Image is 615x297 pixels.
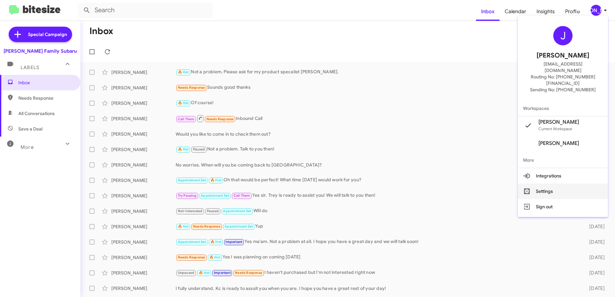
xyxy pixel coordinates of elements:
[518,184,608,199] button: Settings
[518,168,608,184] button: Integrations
[518,199,608,214] button: Sign out
[526,61,600,74] span: [EMAIL_ADDRESS][DOMAIN_NAME]
[518,101,608,116] span: Workspaces
[537,50,589,61] span: [PERSON_NAME]
[530,86,596,93] span: Sending No: [PHONE_NUMBER]
[553,26,573,45] div: J
[538,140,579,147] span: [PERSON_NAME]
[538,126,572,131] span: Current Workspace
[518,152,608,168] span: More
[526,74,600,86] span: Routing No: [PHONE_NUMBER][FINANCIAL_ID]
[538,119,579,125] span: [PERSON_NAME]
